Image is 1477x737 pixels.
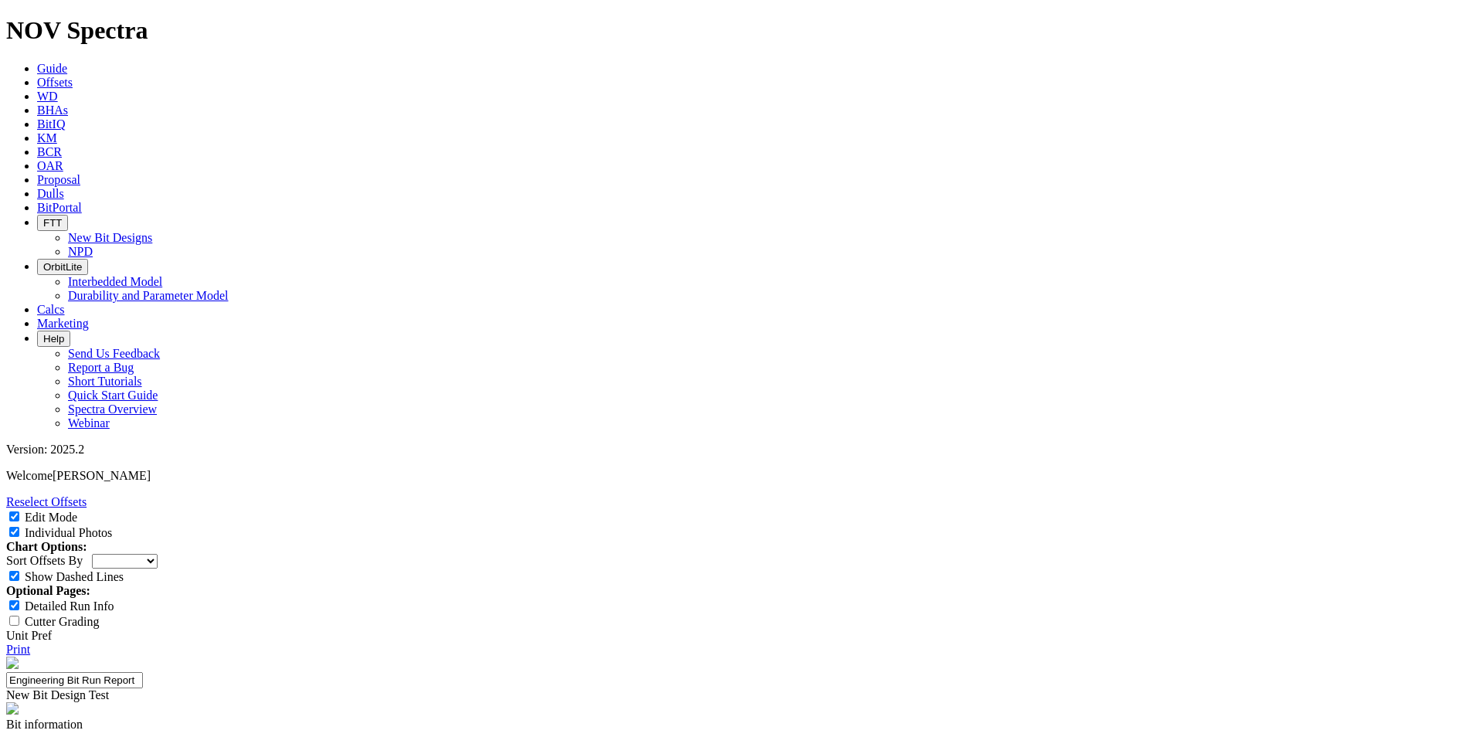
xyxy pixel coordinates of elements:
img: spectra-logo.8771a380.png [6,702,19,715]
button: OrbitLite [37,259,88,275]
a: Spectra Overview [68,402,157,416]
span: OrbitLite [43,261,82,273]
a: Short Tutorials [68,375,142,388]
label: Show Dashed Lines [25,570,124,583]
a: Offsets [37,76,73,89]
a: Calcs [37,303,65,316]
a: Guide [37,62,67,75]
label: Sort Offsets By [6,554,83,567]
span: [PERSON_NAME] [53,469,151,482]
a: Send Us Feedback [68,347,160,360]
span: Help [43,333,64,345]
a: Webinar [68,416,110,430]
a: BHAs [37,104,68,117]
a: BitIQ [37,117,65,131]
a: OAR [37,159,63,172]
label: Edit Mode [25,511,77,524]
p: Welcome [6,469,1471,483]
button: FTT [37,215,68,231]
a: Durability and Parameter Model [68,289,229,302]
h1: NOV Spectra [6,16,1471,45]
button: Help [37,331,70,347]
div: New Bit Design Test [6,688,1471,702]
label: Individual Photos [25,526,112,539]
span: FTT [43,217,62,229]
a: KM [37,131,57,144]
a: BCR [37,145,62,158]
a: Proposal [37,173,80,186]
a: Interbedded Model [68,275,162,288]
div: Bit information [6,718,1471,732]
a: WD [37,90,58,103]
a: Report a Bug [68,361,134,374]
a: Dulls [37,187,64,200]
a: Unit Pref [6,629,52,642]
strong: Chart Options: [6,540,87,553]
div: Version: 2025.2 [6,443,1471,457]
strong: Optional Pages: [6,584,90,597]
img: NOV_WT_RH_Logo_Vert_RGB_F.d63d51a4.png [6,657,19,669]
a: Quick Start Guide [68,389,158,402]
a: Reselect Offsets [6,495,87,508]
input: Click to edit report title [6,672,143,688]
a: New Bit Designs [68,231,152,244]
report-header: 'Engineering Bit Run Report' [6,657,1471,718]
a: BitPortal [37,201,82,214]
label: Cutter Grading [25,615,99,628]
label: Detailed Run Info [25,599,114,613]
a: Print [6,643,30,656]
a: NPD [68,245,93,258]
a: Marketing [37,317,89,330]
